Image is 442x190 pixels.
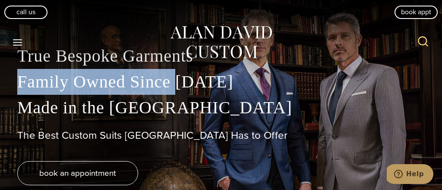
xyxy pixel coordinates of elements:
iframe: Opens a widget where you can chat to one of our agents [387,164,433,186]
button: Open menu [9,34,27,50]
a: book an appointment [17,161,138,185]
img: Alan David Custom [169,23,273,62]
button: View Search Form [413,32,433,53]
a: Call Us [4,6,47,19]
span: book an appointment [39,167,116,179]
h1: The Best Custom Suits [GEOGRAPHIC_DATA] Has to Offer [17,129,425,142]
p: True Bespoke Garments Family Owned Since [DATE] Made in the [GEOGRAPHIC_DATA] [17,43,425,121]
a: book appt [395,6,438,19]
